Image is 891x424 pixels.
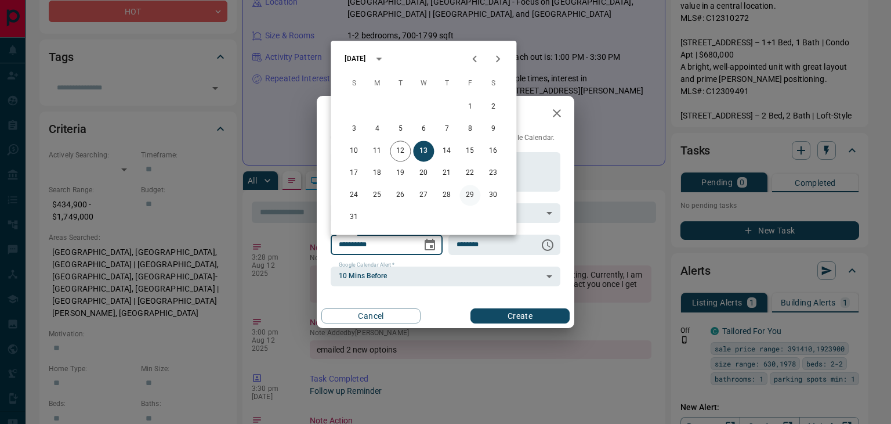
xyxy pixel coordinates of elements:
button: 27 [413,185,434,206]
button: 17 [343,163,364,184]
button: Choose date, selected date is Aug 13, 2025 [418,233,441,257]
button: 7 [436,118,457,139]
button: 6 [413,118,434,139]
button: 26 [390,185,411,206]
button: 22 [459,163,480,184]
button: 30 [483,185,504,206]
button: Next month [486,47,509,70]
button: 29 [459,185,480,206]
button: 24 [343,185,364,206]
button: Cancel [321,308,421,324]
button: 23 [483,163,504,184]
button: 25 [367,185,387,206]
button: 16 [483,141,504,161]
div: [DATE] [345,53,365,64]
button: Choose time, selected time is 6:00 AM [536,233,559,257]
button: 15 [459,141,480,161]
button: 4 [367,118,387,139]
button: 19 [390,163,411,184]
button: 10 [343,141,364,161]
button: 11 [367,141,387,161]
button: 3 [343,118,364,139]
span: Monday [367,72,387,95]
button: 21 [436,163,457,184]
span: Thursday [436,72,457,95]
button: 28 [436,185,457,206]
button: 20 [413,163,434,184]
span: Wednesday [413,72,434,95]
button: 5 [390,118,411,139]
button: 14 [436,141,457,161]
button: 12 [390,141,411,161]
label: Google Calendar Alert [339,261,394,269]
button: 18 [367,163,387,184]
span: Sunday [343,72,364,95]
button: 13 [413,141,434,161]
span: Tuesday [390,72,411,95]
button: calendar view is open, switch to year view [369,49,389,69]
span: Friday [459,72,480,95]
button: Previous month [463,47,486,70]
h2: New Task [317,96,396,133]
button: 2 [483,96,504,117]
button: Create [470,308,570,324]
button: 31 [343,207,364,228]
button: 9 [483,118,504,139]
div: 10 Mins Before [331,267,560,286]
button: 1 [459,96,480,117]
span: Saturday [483,72,504,95]
button: 8 [459,118,480,139]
